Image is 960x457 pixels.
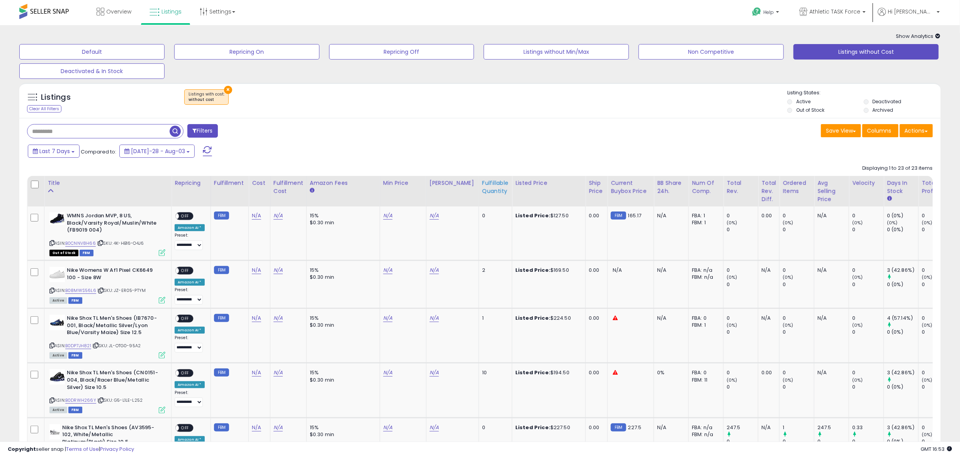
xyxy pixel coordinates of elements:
img: 41bDedTIf0L._SL40_.jpg [49,212,65,225]
small: (0%) [783,322,793,328]
div: 0 [727,226,758,233]
a: N/A [252,212,261,220]
span: Columns [867,127,892,135]
span: Show Analytics [896,32,941,40]
div: Ordered Items [783,179,811,195]
div: Avg Selling Price [817,179,846,203]
b: Listed Price: [515,212,551,219]
div: ASIN: [49,267,165,303]
a: N/A [430,212,439,220]
div: 0 [783,315,814,322]
div: Num of Comp. [692,179,720,195]
div: 3 (42.86%) [887,369,918,376]
small: (0%) [852,220,863,226]
a: N/A [430,369,439,377]
div: 0 [727,315,758,322]
a: N/A [274,314,283,322]
small: (0%) [852,377,863,383]
div: 0 [922,369,953,376]
div: 15% [310,369,374,376]
div: N/A [657,267,683,274]
div: Fulfillable Quantity [482,179,509,195]
div: Listed Price [515,179,582,187]
small: (0%) [727,322,737,328]
img: 41A7poletIL._SL40_.jpg [49,315,65,330]
span: OFF [179,315,191,322]
div: 0 [783,329,814,336]
a: N/A [274,424,283,431]
div: without cost [189,97,224,102]
div: 0 (0%) [887,384,918,390]
div: Amazon AI * [175,436,205,443]
div: Repricing [175,179,207,187]
small: (0%) [783,220,793,226]
label: Out of Stock [796,107,824,113]
img: 31TwiaBHXpL._SL40_.jpg [49,267,65,282]
div: 3 (42.86%) [887,267,918,274]
div: 0 [482,212,506,219]
a: N/A [274,266,283,274]
a: N/A [383,314,392,322]
div: $0.30 min [310,322,374,329]
a: N/A [383,369,392,377]
label: Deactivated [872,98,901,105]
div: $169.50 [515,267,579,274]
div: N/A [761,315,773,322]
b: Listed Price: [515,369,551,376]
a: N/A [252,314,261,322]
div: 0 [727,438,758,445]
span: N/A [613,266,622,274]
div: N/A [817,315,843,322]
button: Deactivated & In Stock [19,63,165,79]
span: FBM [68,297,82,304]
div: 0 [922,267,953,274]
div: seller snap | | [8,446,134,453]
div: 0 [783,384,814,390]
a: N/A [383,424,392,431]
button: Actions [900,124,933,137]
div: [PERSON_NAME] [430,179,476,187]
div: N/A [817,369,843,376]
span: 2025-08-11 16:53 GMT [921,445,952,453]
span: OFF [179,213,191,220]
div: $0.30 min [310,431,374,438]
small: (0%) [852,274,863,280]
span: All listings currently available for purchase on Amazon [49,297,67,304]
a: N/A [430,424,439,431]
div: 0 [852,226,884,233]
div: Min Price [383,179,423,187]
div: $224.50 [515,315,579,322]
div: 0 [852,267,884,274]
div: N/A [817,212,843,219]
a: Privacy Policy [100,445,134,453]
div: 247.5 [727,424,758,431]
div: 0 [817,438,849,445]
div: Velocity [852,179,880,187]
div: FBM: n/a [692,274,717,281]
b: WMNS Jordan MVP, 8 US, Black/Varsity Royal/Muslin/White (FB9019 004) [67,212,161,236]
small: (0%) [727,274,737,280]
span: 227.5 [628,424,642,431]
div: 0 (0%) [887,212,918,219]
span: | SKU: JZ-ER05-PTYM [97,287,146,293]
div: 2 [482,267,506,274]
span: OFF [179,268,191,274]
div: 15% [310,315,374,322]
div: N/A [761,424,773,431]
button: Listings without Cost [793,44,939,60]
span: All listings currently available for purchase on Amazon [49,352,67,359]
small: (0%) [922,274,933,280]
b: Nike Shox TL Men's Shoes (AV3595-102, White/Metallic Platinum/Black) Size 10.5 [62,424,156,448]
div: N/A [657,212,683,219]
div: Ship Price [589,179,604,195]
button: Repricing Off [329,44,474,60]
a: Hi [PERSON_NAME] [878,8,940,25]
div: Days In Stock [887,179,915,195]
div: BB Share 24h. [657,179,685,195]
div: 0 [852,384,884,390]
div: 0.00 [589,212,601,219]
div: 0.00 [761,212,773,219]
span: Listings with cost : [189,91,224,103]
div: 0 [922,438,953,445]
div: 15% [310,424,374,431]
